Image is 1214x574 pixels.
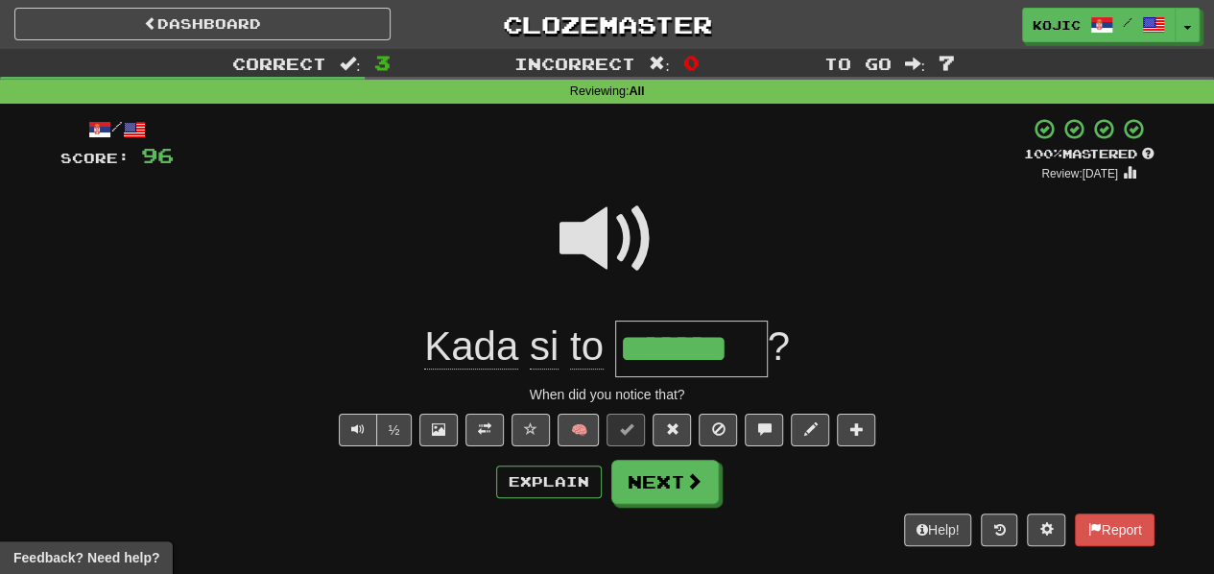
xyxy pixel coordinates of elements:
button: Round history (alt+y) [981,514,1017,546]
button: Edit sentence (alt+d) [791,414,829,446]
button: Show image (alt+x) [419,414,458,446]
button: Help! [904,514,972,546]
button: Play sentence audio (ctl+space) [339,414,377,446]
span: : [904,56,925,72]
button: Discuss sentence (alt+u) [745,414,783,446]
a: Dashboard [14,8,391,40]
button: Toggle translation (alt+t) [465,414,504,446]
span: 96 [141,143,174,167]
span: / [1123,15,1132,29]
div: Text-to-speech controls [335,414,413,446]
span: Score: [60,150,130,166]
button: 🧠 [558,414,599,446]
span: : [340,56,361,72]
button: Report [1075,514,1154,546]
button: Add to collection (alt+a) [837,414,875,446]
span: 3 [374,51,391,74]
a: Clozemaster [419,8,796,41]
span: Correct [232,54,326,73]
button: Favorite sentence (alt+f) [512,414,550,446]
div: When did you notice that? [60,385,1154,404]
div: Mastered [1024,146,1154,163]
span: Incorrect [514,54,635,73]
small: Review: [DATE] [1041,167,1118,180]
span: Kada [424,323,518,370]
span: Open feedback widget [13,548,159,567]
button: Next [611,460,719,504]
div: / [60,117,174,141]
span: ? [768,323,790,369]
span: 100 % [1024,146,1062,161]
strong: All [629,84,644,98]
span: 0 [683,51,700,74]
span: : [649,56,670,72]
span: kojic [1033,16,1081,34]
button: Reset to 0% Mastered (alt+r) [653,414,691,446]
span: 7 [939,51,955,74]
button: Ignore sentence (alt+i) [699,414,737,446]
button: Set this sentence to 100% Mastered (alt+m) [607,414,645,446]
span: si [530,323,559,370]
span: to [570,323,604,370]
a: kojic / [1022,8,1176,42]
span: To go [823,54,891,73]
button: ½ [376,414,413,446]
button: Explain [496,466,602,498]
